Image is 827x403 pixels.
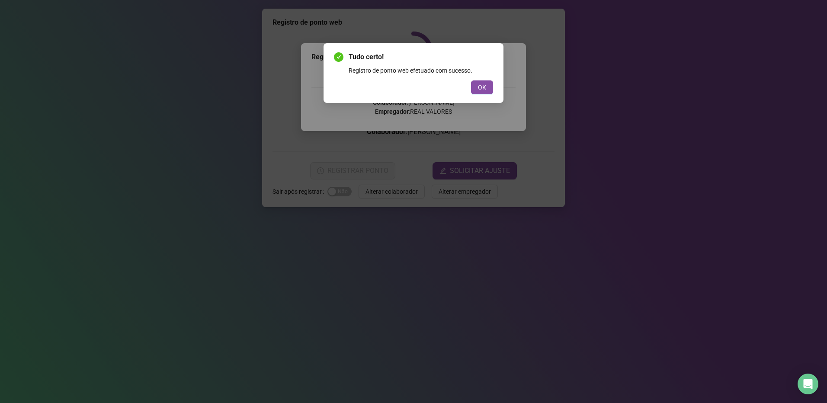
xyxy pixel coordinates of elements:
[349,66,493,75] div: Registro de ponto web efetuado com sucesso.
[334,52,343,62] span: check-circle
[471,80,493,94] button: OK
[798,374,818,394] div: Open Intercom Messenger
[349,52,493,62] span: Tudo certo!
[478,83,486,92] span: OK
